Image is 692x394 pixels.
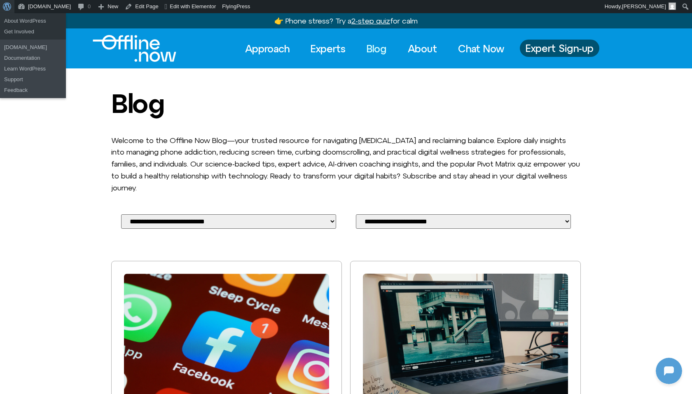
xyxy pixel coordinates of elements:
[656,358,682,384] iframe: Botpress
[359,40,394,58] a: Blog
[520,40,599,57] a: Expert Sign-up
[351,16,390,25] u: 2-step quiz
[400,40,444,58] a: About
[93,35,176,62] img: Offline.Now logo in white. Text of the words offline.now with a line going through the "O"
[303,40,353,58] a: Experts
[111,136,580,192] span: Welcome to the Offline Now Blog—your trusted resource for navigating [MEDICAL_DATA] and reclaimin...
[274,16,418,25] a: 👉 Phone stress? Try a2-step quizfor calm
[526,43,594,54] span: Expert Sign-up
[93,35,162,62] div: Logo
[622,3,666,9] span: [PERSON_NAME]
[356,214,571,229] select: Select Your Blog Post Tag
[121,214,336,229] select: Select Your Blog Post Category
[238,40,297,58] a: Approach
[238,40,512,58] nav: Menu
[111,89,581,118] h1: Blog
[170,3,216,9] span: Edit with Elementor
[451,40,512,58] a: Chat Now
